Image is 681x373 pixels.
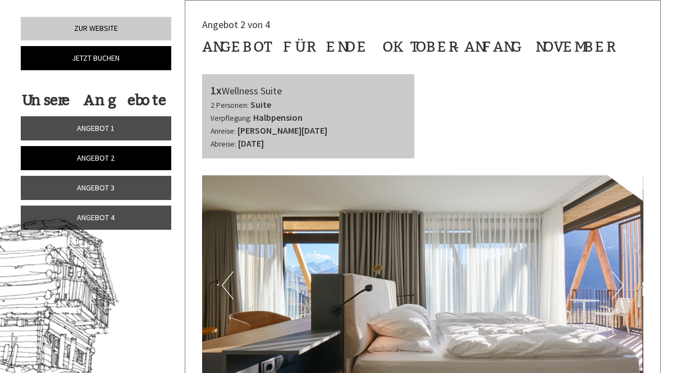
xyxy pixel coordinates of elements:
[211,101,249,110] small: 2 Personen:
[77,153,115,163] span: Angebot 2
[238,138,264,149] b: [DATE]
[21,90,168,111] div: Unsere Angebote
[202,18,270,31] span: Angebot 2 von 4
[21,46,171,70] a: Jetzt buchen
[237,125,327,136] b: [PERSON_NAME][DATE]
[211,83,406,99] div: Wellness Suite
[250,99,271,110] b: Suite
[77,123,115,133] span: Angebot 1
[222,271,234,299] button: Previous
[211,113,252,123] small: Verpflegung:
[77,212,115,222] span: Angebot 4
[202,37,611,57] div: angebot für ende oktober-anfang november
[612,271,624,299] button: Next
[211,126,236,136] small: Anreise:
[211,139,236,149] small: Abreise:
[253,112,303,123] b: Halbpension
[77,183,115,193] span: Angebot 3
[21,17,171,40] a: Zur Website
[211,83,222,97] b: 1x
